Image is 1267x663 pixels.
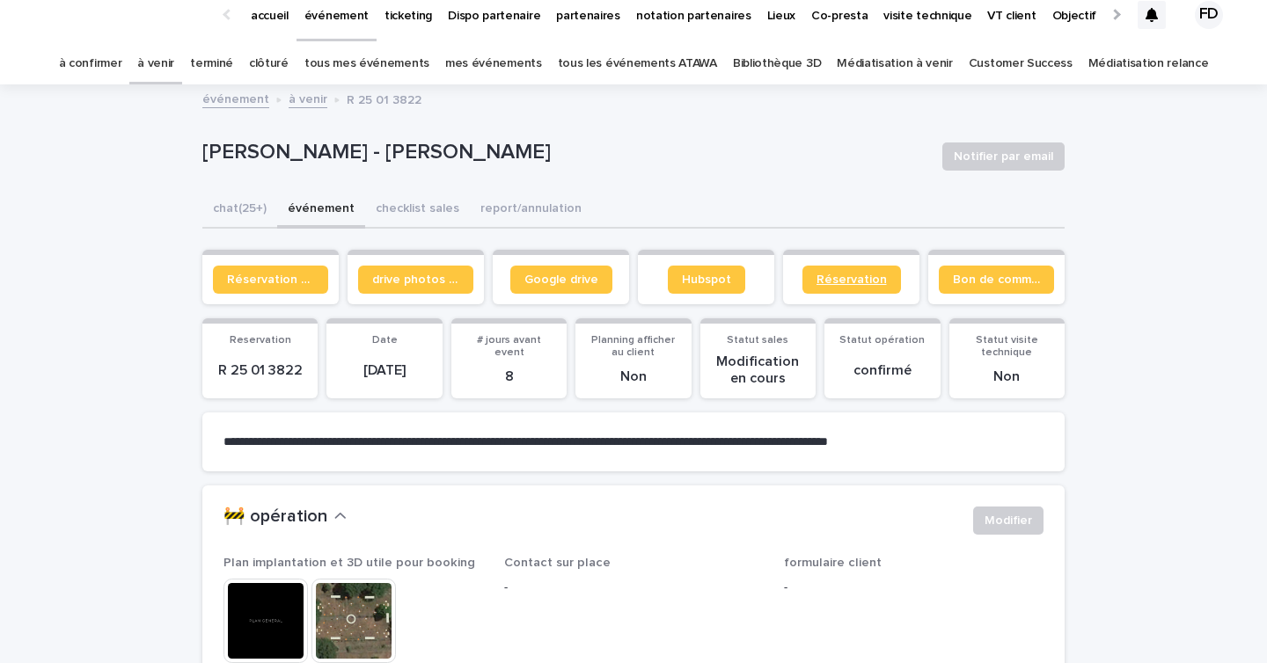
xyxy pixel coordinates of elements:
[445,43,542,84] a: mes événements
[727,335,788,346] span: Statut sales
[835,362,929,379] p: confirmé
[337,362,431,379] p: [DATE]
[470,192,592,229] button: report/annulation
[462,368,556,385] p: 8
[802,266,901,294] a: Réservation
[682,273,731,286] span: Hubspot
[213,266,328,294] a: Réservation client
[137,43,174,84] a: à venir
[558,43,717,84] a: tous les événements ATAWA
[711,353,805,387] p: Modification en cours
[953,273,1040,286] span: Bon de commande
[976,335,1038,358] span: Statut visite technique
[477,335,541,358] span: # jours avant event
[504,557,611,569] span: Contact sur place
[358,266,473,294] a: drive photos coordinateur
[304,43,429,84] a: tous mes événements
[223,557,475,569] span: Plan implantation et 3D utile pour booking
[586,368,680,385] p: Non
[202,192,277,229] button: chat (25+)
[59,43,122,84] a: à confirmer
[942,142,1065,171] button: Notifier par email
[837,43,953,84] a: Médiatisation à venir
[939,266,1054,294] a: Bon de commande
[504,579,764,597] p: -
[960,368,1054,385] p: Non
[668,266,745,294] a: Hubspot
[591,335,675,358] span: Planning afficher au client
[223,506,347,528] button: 🚧 opération
[817,273,887,286] span: Réservation
[954,148,1053,165] span: Notifier par email
[347,89,421,108] p: R 25 01 3822
[839,335,925,346] span: Statut opération
[190,43,233,84] a: terminé
[510,266,612,294] a: Google drive
[227,273,314,286] span: Réservation client
[1195,1,1223,29] div: FD
[202,88,269,108] a: événement
[973,506,1044,535] button: Modifier
[289,88,327,108] a: à venir
[1088,43,1209,84] a: Médiatisation relance
[524,273,598,286] span: Google drive
[365,192,470,229] button: checklist sales
[372,335,398,346] span: Date
[249,43,289,84] a: clôturé
[784,557,882,569] span: formulaire client
[784,579,1044,597] p: -
[985,512,1032,529] span: Modifier
[202,140,928,165] p: [PERSON_NAME] - [PERSON_NAME]
[277,192,365,229] button: événement
[223,506,327,528] h2: 🚧 opération
[372,273,459,286] span: drive photos coordinateur
[969,43,1073,84] a: Customer Success
[733,43,821,84] a: Bibliothèque 3D
[213,362,307,379] p: R 25 01 3822
[230,335,291,346] span: Reservation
